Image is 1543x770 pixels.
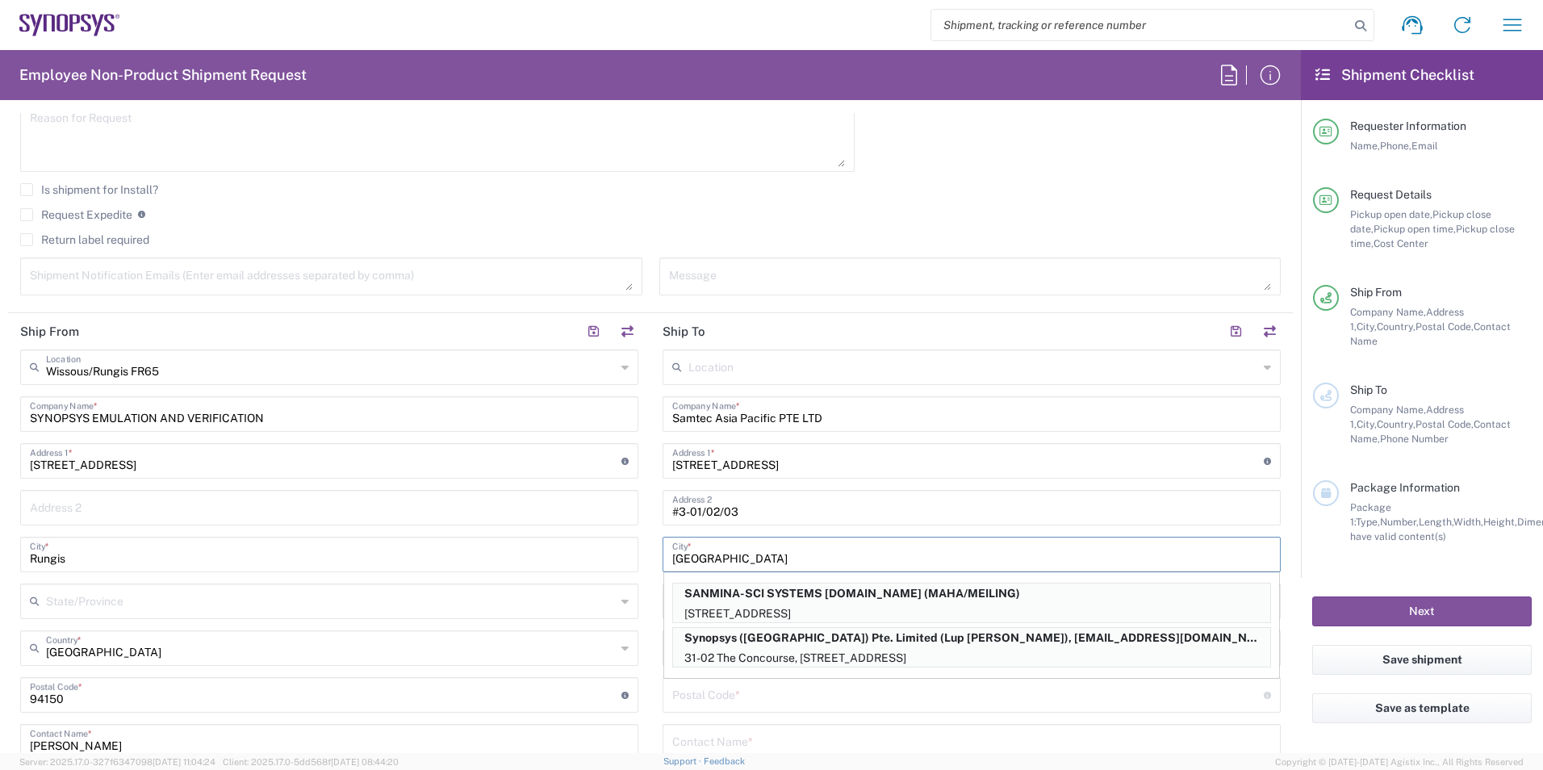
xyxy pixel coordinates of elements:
[1350,119,1466,132] span: Requester Information
[1312,693,1532,723] button: Save as template
[673,628,1270,648] p: Synopsys (Singapore) Pte. Limited (Lup Meng Lam), lupmeng@synopsys.com
[1380,516,1419,528] span: Number,
[1315,65,1474,85] h2: Shipment Checklist
[673,648,1270,668] p: 31-02 The Concourse, [STREET_ADDRESS]
[1377,320,1415,333] span: Country,
[673,584,1270,604] p: SANMINA-SCI SYSTEMS PTE.LTD (MAHA/MEILING)
[1377,418,1415,430] span: Country,
[223,757,399,767] span: Client: 2025.17.0-5dd568f
[1419,516,1453,528] span: Length,
[1374,237,1428,249] span: Cost Center
[1415,320,1474,333] span: Postal Code,
[1350,286,1402,299] span: Ship From
[1380,433,1449,445] span: Phone Number
[153,757,215,767] span: [DATE] 11:04:24
[1350,140,1380,152] span: Name,
[1357,418,1377,430] span: City,
[1374,223,1456,235] span: Pickup open time,
[19,757,215,767] span: Server: 2025.17.0-327f6347098
[931,10,1349,40] input: Shipment, tracking or reference number
[1350,501,1391,528] span: Package 1:
[1350,188,1432,201] span: Request Details
[1411,140,1438,152] span: Email
[704,756,745,766] a: Feedback
[1350,306,1426,318] span: Company Name,
[1415,418,1474,430] span: Postal Code,
[20,324,79,340] h2: Ship From
[1275,755,1524,769] span: Copyright © [DATE]-[DATE] Agistix Inc., All Rights Reserved
[20,233,149,246] label: Return label required
[1350,208,1432,220] span: Pickup open date,
[1356,516,1380,528] span: Type,
[1453,516,1483,528] span: Width,
[1350,404,1426,416] span: Company Name,
[331,757,399,767] span: [DATE] 08:44:20
[663,324,705,340] h2: Ship To
[673,604,1270,624] p: [STREET_ADDRESS]
[1312,645,1532,675] button: Save shipment
[20,183,158,196] label: Is shipment for Install?
[1350,383,1387,396] span: Ship To
[1483,516,1517,528] span: Height,
[1312,596,1532,626] button: Next
[1380,140,1411,152] span: Phone,
[663,756,704,766] a: Support
[20,208,132,221] label: Request Expedite
[19,65,307,85] h2: Employee Non-Product Shipment Request
[1357,320,1377,333] span: City,
[1350,481,1460,494] span: Package Information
